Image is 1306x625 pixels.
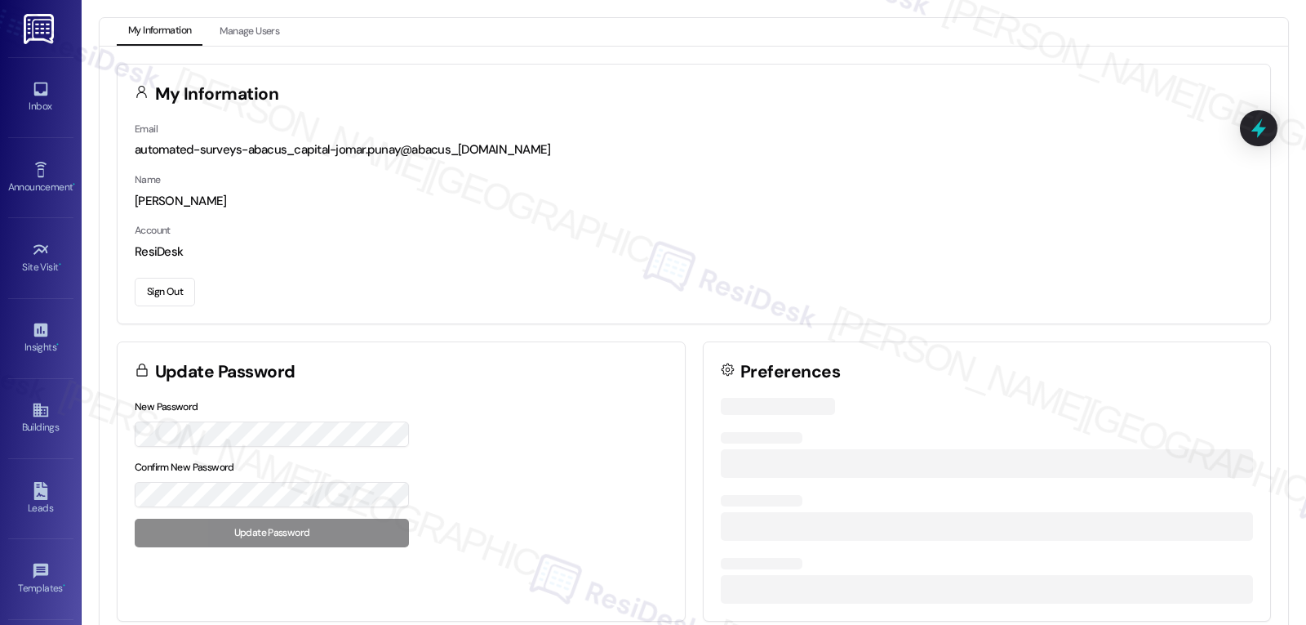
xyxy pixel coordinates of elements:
[8,396,73,440] a: Buildings
[135,193,1253,210] div: [PERSON_NAME]
[8,236,73,280] a: Site Visit •
[740,364,840,381] h3: Preferences
[135,123,158,136] label: Email
[155,364,295,381] h3: Update Password
[8,75,73,119] a: Inbox
[135,141,1253,158] div: automated-surveys-abacus_capital-jomar.punay@abacus_[DOMAIN_NAME]
[117,18,202,46] button: My Information
[155,86,279,103] h3: My Information
[208,18,291,46] button: Manage Users
[63,580,65,592] span: •
[135,400,198,413] label: New Password
[73,179,75,190] span: •
[135,461,234,474] label: Confirm New Password
[135,243,1253,261] div: ResiDesk
[8,557,73,601] a: Templates •
[59,259,61,270] span: •
[24,14,57,44] img: ResiDesk Logo
[8,477,73,521] a: Leads
[135,278,195,306] button: Sign Out
[135,173,161,186] label: Name
[8,316,73,360] a: Insights •
[56,339,59,350] span: •
[135,224,171,237] label: Account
